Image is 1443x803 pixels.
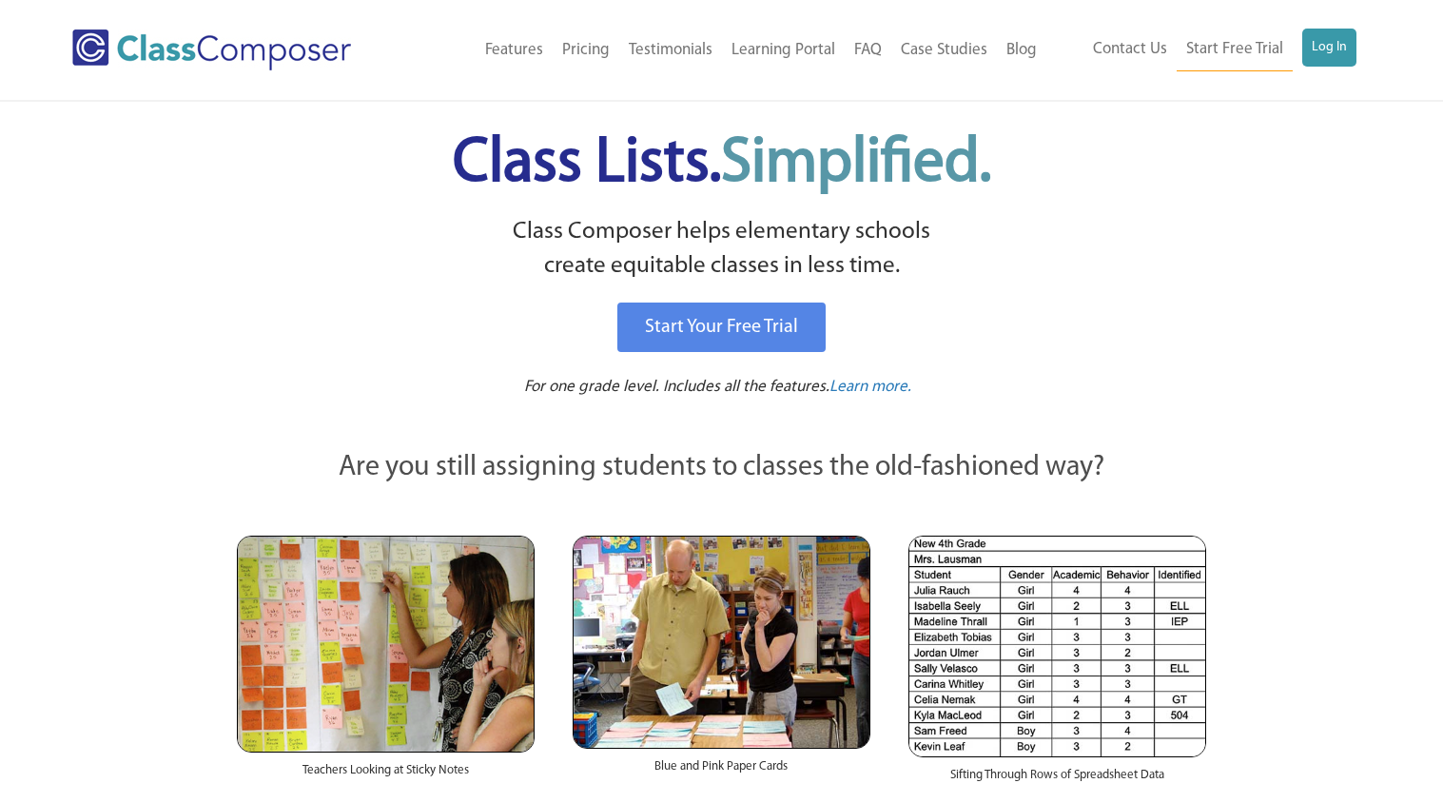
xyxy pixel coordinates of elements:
div: Sifting Through Rows of Spreadsheet Data [908,757,1206,803]
a: FAQ [845,29,891,71]
span: For one grade level. Includes all the features. [524,379,829,395]
p: Class Composer helps elementary schools create equitable classes in less time. [234,215,1210,284]
img: Class Composer [72,29,351,70]
a: Blog [997,29,1046,71]
a: Case Studies [891,29,997,71]
a: Learn more. [829,376,911,400]
a: Testimonials [619,29,722,71]
nav: Header Menu [411,29,1046,71]
span: Simplified. [721,133,991,195]
div: Blue and Pink Paper Cards [573,749,870,794]
p: Are you still assigning students to classes the old-fashioned way? [237,447,1207,489]
img: Teachers Looking at Sticky Notes [237,536,535,753]
span: Start Your Free Trial [645,318,798,337]
img: Spreadsheets [908,536,1206,757]
a: Contact Us [1083,29,1177,70]
nav: Header Menu [1046,29,1356,71]
a: Learning Portal [722,29,845,71]
div: Teachers Looking at Sticky Notes [237,753,535,798]
img: Blue and Pink Paper Cards [573,536,870,748]
a: Features [476,29,553,71]
a: Log In [1302,29,1356,67]
a: Start Your Free Trial [617,303,826,352]
span: Class Lists. [453,133,991,195]
span: Learn more. [829,379,911,395]
a: Pricing [553,29,619,71]
a: Start Free Trial [1177,29,1293,71]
